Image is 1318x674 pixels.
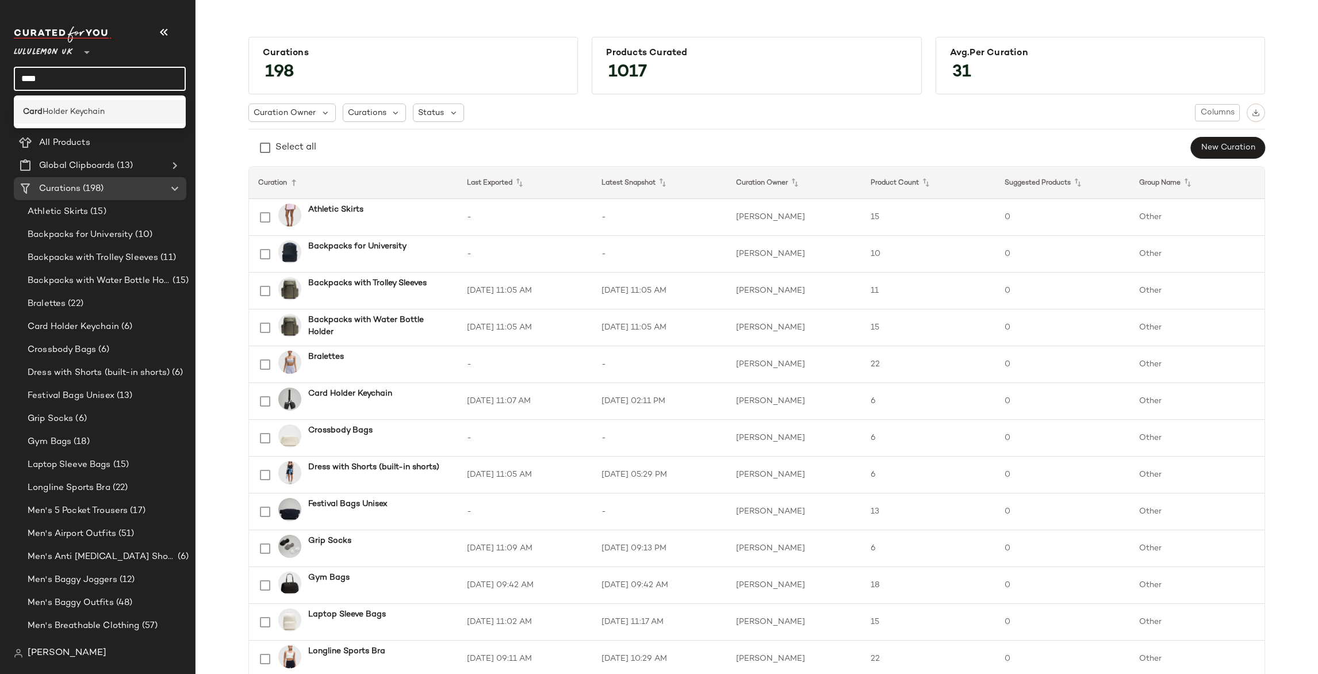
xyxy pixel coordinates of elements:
td: - [458,346,592,383]
b: Laptop Sleeve Bags [308,608,386,621]
td: - [458,199,592,236]
td: Other [1130,346,1265,383]
td: - [592,346,727,383]
td: Other [1130,493,1265,530]
span: Men's Baggy Outfits [28,596,114,610]
span: (6) [175,550,189,564]
td: Other [1130,457,1265,493]
td: 0 [995,236,1130,273]
span: Status [418,107,444,119]
td: 0 [995,530,1130,567]
th: Suggested Products [995,167,1130,199]
th: Product Count [861,167,996,199]
td: - [592,493,727,530]
td: 0 [995,567,1130,604]
td: [DATE] 11:05 AM [592,273,727,309]
td: 6 [861,457,996,493]
td: 6 [861,420,996,457]
td: [PERSON_NAME] [727,457,861,493]
span: (13) [114,159,133,173]
span: [PERSON_NAME] [28,646,106,660]
td: [PERSON_NAME] [727,273,861,309]
td: [DATE] 11:05 AM [458,309,592,346]
span: Lululemon UK [14,39,73,60]
span: 1017 [597,52,658,93]
span: (13) [114,389,133,403]
img: LU9CLES_031382_1 [278,240,301,263]
td: - [458,420,592,457]
span: (11) [158,251,176,265]
b: Bralettes [308,351,344,363]
div: Avg.per Curation [950,48,1251,59]
span: Laptop Sleeve Bags [28,458,111,472]
td: [DATE] 09:13 PM [592,530,727,567]
b: Gym Bags [308,572,350,584]
b: Card [23,106,43,118]
td: 0 [995,604,1130,641]
span: Bralettes [28,297,66,311]
div: Select all [275,141,316,155]
span: (198) [81,182,104,196]
span: Dress with Shorts (built-in shorts) [28,366,170,380]
td: 22 [861,346,996,383]
span: All Products [39,136,90,150]
td: [DATE] 09:42 AM [592,567,727,604]
b: Backpacks with Water Bottle Holder [308,314,444,338]
td: - [458,236,592,273]
span: (6) [96,343,109,357]
td: Other [1130,604,1265,641]
span: Men's Breathable Clothing [28,619,140,633]
span: Columns [1200,108,1235,117]
b: Grip Socks [308,535,351,547]
td: - [592,236,727,273]
b: Card Holder Keychain [308,388,392,400]
b: Crossbody Bags [308,424,373,436]
td: 0 [995,199,1130,236]
td: 6 [861,530,996,567]
img: LU9AS8S_069345_1 [278,277,301,300]
span: (15) [111,458,129,472]
td: [DATE] 11:09 AM [458,530,592,567]
span: Men's Baggy Joggers [28,573,117,587]
span: Crossbody Bags [28,343,96,357]
img: svg%3e [14,649,23,658]
span: Grip Socks [28,412,73,426]
span: 31 [941,52,983,93]
td: Other [1130,309,1265,346]
span: Gym Bags [28,435,71,449]
span: Men's Anti [MEDICAL_DATA] Shorts [28,550,175,564]
div: Products Curated [606,48,907,59]
td: [DATE] 02:11 PM [592,383,727,420]
img: LU9CK6S_033454_1 [278,424,301,447]
img: LW8AOWS_070105_1 [278,204,301,227]
td: 0 [995,457,1130,493]
span: (6) [119,320,132,334]
span: (48) [114,596,133,610]
td: [PERSON_NAME] [727,199,861,236]
span: (15) [88,205,106,219]
span: Festival Bags Unisex [28,389,114,403]
td: 10 [861,236,996,273]
td: 18 [861,567,996,604]
td: Other [1130,530,1265,567]
span: (18) [71,435,90,449]
span: Global Clipboards [39,159,114,173]
span: 198 [254,52,306,93]
img: LW2EKMS_0002_1 [278,645,301,668]
img: LW1EDSS_031382_1 [278,461,301,484]
td: 0 [995,493,1130,530]
td: [DATE] 11:17 AM [592,604,727,641]
img: svg%3e [1252,109,1260,117]
b: Longline Sports Bra [308,645,385,657]
b: Athletic Skirts [308,204,363,216]
img: LW9DLES_035500_1 [278,535,301,558]
img: cfy_white_logo.C9jOOHJF.svg [14,26,112,43]
span: Curation Owner [254,107,316,119]
span: (51) [116,527,135,541]
span: Longline Sports Bra [28,481,110,495]
td: Other [1130,567,1265,604]
span: (15) [170,274,189,288]
b: Festival Bags Unisex [308,498,388,510]
td: [PERSON_NAME] [727,383,861,420]
td: 0 [995,383,1130,420]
